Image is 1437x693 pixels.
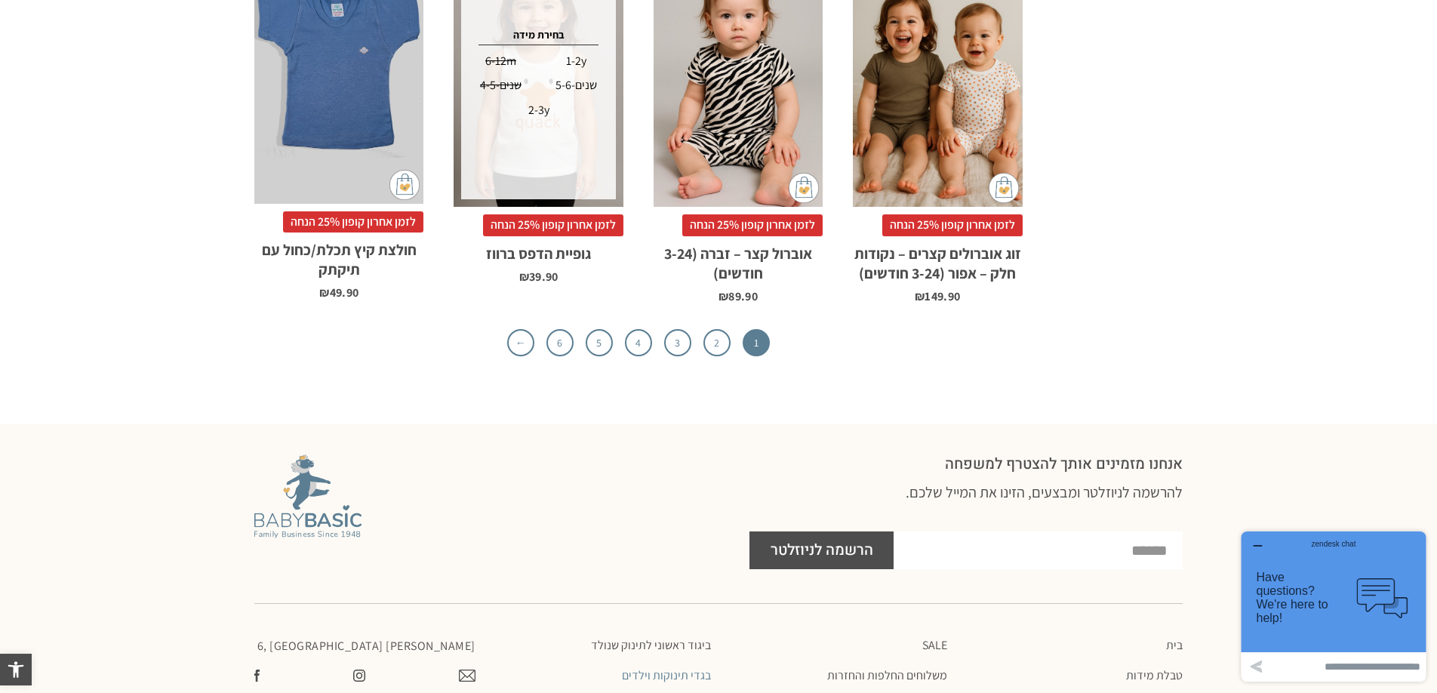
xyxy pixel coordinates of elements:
[319,285,329,300] span: ₪
[882,214,1023,236] span: לזמן אחרון קופון 25% הנחה
[654,236,823,283] h2: אוברול קצר – זברה (3-24 חודשים)
[703,329,731,356] a: 2
[459,670,475,682] img: צרו קשר עם בייבי בייסיק במייל
[664,329,691,356] a: 3
[254,233,423,279] h2: חולצת קיץ תכלת/כחול עם תיקתק
[989,173,1019,203] img: cat-mini-atc.png
[915,288,960,304] bdi: 149.90
[586,329,613,356] a: 5
[491,668,712,683] a: בגדי תינוקות וילדים
[454,236,623,263] h2: גופיית הדפס ברווז
[625,329,652,356] a: 4
[254,670,260,682] img: עשו לנו לייק בפייסבוק
[507,329,534,356] a: ←
[546,329,574,356] a: 6
[749,454,1183,474] h2: אנחנו מזמינים אותך להצטרף למשפחה
[463,29,613,42] h4: בחירת מידה
[254,638,475,654] p: [PERSON_NAME] 6, [GEOGRAPHIC_DATA]
[749,531,894,569] button: הרשמה לניוזלטר
[480,77,522,93] span: 4-5-שנים
[718,288,728,304] span: ₪
[1235,525,1432,688] iframe: פותח יישומון שאפשר לשוחח בו בצ'אט עם אחד הנציגים שלנו
[389,170,420,200] img: cat-mini-atc.png
[483,214,623,236] span: לזמן אחרון קופון 25% הנחה
[915,288,925,304] span: ₪
[540,73,613,97] div: 5-6-שנים
[254,454,362,538] img: Baby Basic מבית אריה בגדים לתינוקות
[319,285,358,300] bdi: 49.90
[962,668,1183,683] a: טבלת מידות
[726,668,947,683] a: משלוחים החלפות והחזרות
[962,638,1183,653] a: בית
[540,49,613,73] div: 1-2y
[726,638,947,653] a: SALE
[771,531,873,569] span: הרשמה לניוזלטר
[682,214,823,236] span: לזמן אחרון קופון 25% הנחה
[353,670,365,682] img: צפו בעמוד שלנו באינסטגרם
[853,236,1022,283] h2: זוג אוברולים קצרים – נקודות חלק – אפור (3-24 חודשים)
[749,482,1183,524] h3: להרשמה לניוזלטר ומבצעים, הזינו את המייל שלכם.
[254,329,1022,356] nav: עימוד מוצר
[491,638,712,653] a: ביגוד ראשוני לתינוק שנולד
[519,269,558,285] bdi: 39.90
[485,53,516,69] span: 6-12m
[283,211,423,233] span: לזמן אחרון קופון 25% הנחה
[502,98,575,122] div: 2-3y
[519,269,529,285] span: ₪
[789,173,819,203] img: cat-mini-atc.png
[718,288,758,304] bdi: 89.90
[743,329,770,356] span: 1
